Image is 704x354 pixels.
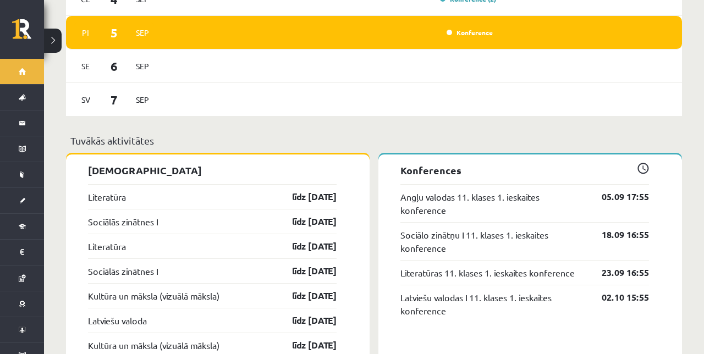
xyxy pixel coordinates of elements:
a: 05.09 17:55 [585,190,649,203]
span: 7 [97,91,131,109]
a: Latviešu valoda [88,314,147,327]
a: Sociālās zinātnes I [88,264,158,278]
span: Se [74,58,97,75]
a: 23.09 16:55 [585,266,649,279]
a: Literatūras 11. klases 1. ieskaites konference [400,266,575,279]
span: Pi [74,24,97,41]
a: 02.10 15:55 [585,291,649,304]
a: līdz [DATE] [273,215,337,228]
p: Tuvākās aktivitātes [70,133,678,148]
a: 18.09 16:55 [585,228,649,241]
a: Angļu valodas 11. klases 1. ieskaites konference [400,190,585,217]
span: 5 [97,24,131,42]
a: līdz [DATE] [273,240,337,253]
span: Sep [131,91,154,108]
a: līdz [DATE] [273,264,337,278]
a: Sociālās zinātnes I [88,215,158,228]
a: līdz [DATE] [273,289,337,302]
span: Sep [131,58,154,75]
span: 6 [97,57,131,75]
span: Sep [131,24,154,41]
a: Latviešu valodas I 11. klases 1. ieskaites konference [400,291,585,317]
a: Konference [447,28,493,37]
span: Sv [74,91,97,108]
p: Konferences [400,163,649,178]
a: līdz [DATE] [273,314,337,327]
a: Kultūra un māksla (vizuālā māksla) [88,289,219,302]
a: līdz [DATE] [273,339,337,352]
a: Rīgas 1. Tālmācības vidusskola [12,19,44,47]
a: Literatūra [88,190,126,203]
a: Kultūra un māksla (vizuālā māksla) [88,339,219,352]
a: Literatūra [88,240,126,253]
a: līdz [DATE] [273,190,337,203]
a: Sociālo zinātņu I 11. klases 1. ieskaites konference [400,228,585,255]
p: [DEMOGRAPHIC_DATA] [88,163,337,178]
